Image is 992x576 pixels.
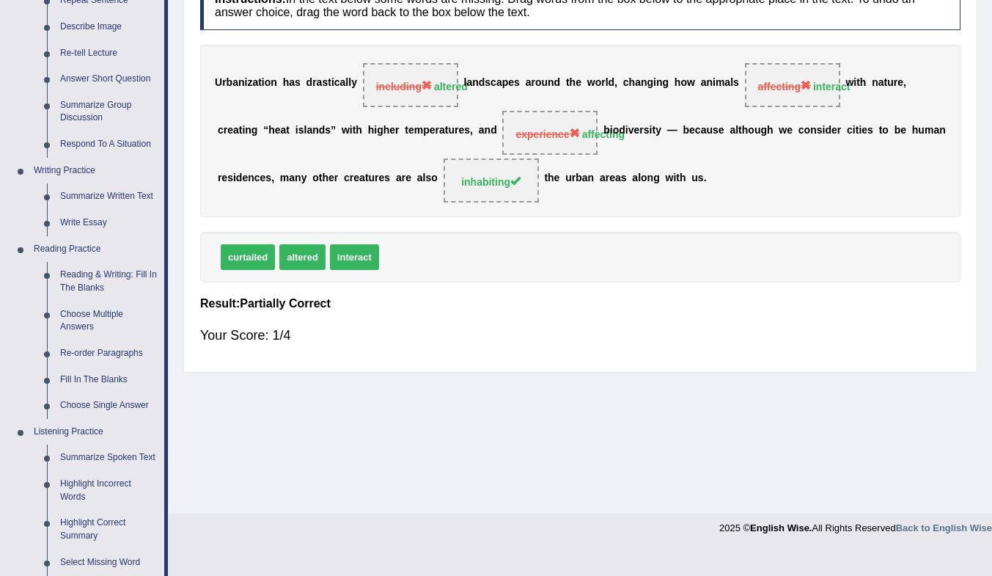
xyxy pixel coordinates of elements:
[350,125,353,136] b: i
[376,81,432,92] span: including
[730,77,733,89] b: l
[455,125,458,136] b: r
[713,125,719,136] b: s
[322,77,328,89] b: s
[701,77,707,89] b: a
[548,77,554,89] b: n
[417,172,423,184] b: a
[319,172,323,184] b: t
[379,172,385,184] b: e
[344,172,350,184] b: c
[647,77,653,89] b: g
[748,125,754,136] b: o
[588,172,595,184] b: n
[312,172,319,184] b: o
[254,172,260,184] b: c
[279,244,326,270] span: altered
[54,183,164,210] a: Summarize Written Text
[689,125,695,136] b: e
[853,125,856,136] b: i
[54,550,164,576] a: Select Missing Word
[271,172,274,184] b: ,
[221,244,275,270] span: curtailed
[331,125,336,136] b: ”
[334,172,338,184] b: r
[606,172,609,184] b: r
[221,172,227,184] b: e
[614,77,617,89] b: ,
[384,172,390,184] b: s
[554,172,560,184] b: e
[779,125,787,136] b: w
[348,77,351,89] b: l
[698,172,704,184] b: s
[641,77,647,89] b: n
[508,77,514,89] b: e
[265,77,271,89] b: o
[912,125,919,136] b: h
[464,77,467,89] b: l
[227,125,233,136] b: e
[933,125,939,136] b: a
[896,522,992,533] strong: Back to English Wise
[853,77,856,89] b: i
[251,125,258,136] b: g
[655,125,661,136] b: y
[810,125,817,136] b: n
[650,125,653,136] b: i
[317,77,323,89] b: a
[345,77,348,89] b: l
[609,77,615,89] b: d
[434,81,468,92] strong: altered
[925,125,933,136] b: m
[675,77,681,89] b: h
[328,172,334,184] b: e
[479,77,485,89] b: d
[903,77,906,89] b: ,
[742,125,749,136] b: h
[312,125,319,136] b: n
[363,63,458,107] span: Drop target
[374,125,377,136] b: i
[27,158,164,184] a: Writing Practice
[691,172,698,184] b: u
[798,125,804,136] b: c
[369,172,375,184] b: u
[719,125,724,136] b: e
[54,510,164,549] a: Highlight Correct Summary
[502,111,598,155] span: Drop target
[485,125,491,136] b: n
[298,125,304,136] b: s
[656,77,663,89] b: n
[587,77,595,89] b: w
[629,77,636,89] b: h
[653,77,656,89] b: i
[312,77,316,89] b: r
[704,172,707,184] b: .
[248,172,254,184] b: n
[701,125,707,136] b: a
[514,77,520,89] b: s
[222,77,226,89] b: r
[245,125,251,136] b: n
[730,125,735,136] b: a
[738,125,742,136] b: t
[236,172,243,184] b: d
[286,125,290,136] b: t
[461,176,521,188] span: inhabiting
[847,125,853,136] b: c
[242,172,248,184] b: e
[295,77,301,89] b: s
[856,125,859,136] b: t
[445,125,449,136] b: t
[402,172,405,184] b: r
[610,125,613,136] b: i
[687,77,695,89] b: w
[603,125,610,136] b: b
[396,172,402,184] b: a
[837,125,841,136] b: r
[526,77,532,89] b: a
[621,172,627,184] b: s
[54,14,164,40] a: Describe Image
[860,77,867,89] b: h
